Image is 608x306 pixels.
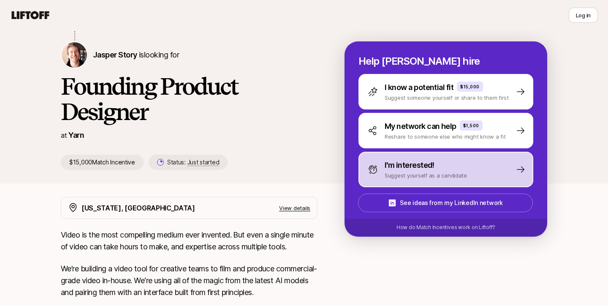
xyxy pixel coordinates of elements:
[463,122,479,129] p: $1,500
[62,42,87,68] img: Jasper Story
[385,159,434,171] p: I'm interested!
[385,82,453,93] p: I know a potential fit
[460,83,480,90] p: $15,000
[61,130,67,141] p: at
[61,263,318,298] p: We’re building a video tool for creative teams to film and produce commercial-grade video in-hous...
[93,50,137,59] span: Jasper Story
[279,204,310,212] p: View details
[569,8,598,23] button: Log in
[385,132,506,141] p: Reshare to someone else who might know a fit
[400,198,502,208] p: See ideas from my LinkedIn network
[61,74,318,124] h1: Founding Product Designer
[61,155,144,170] p: $15,000 Match Incentive
[61,229,318,253] p: Video is the most compelling medium ever invented. But even a single minute of video can take hou...
[93,49,179,61] p: is looking for
[187,158,220,166] span: Just started
[358,55,533,67] p: Help [PERSON_NAME] hire
[396,224,495,231] p: How do Match Incentives work on Liftoff?
[385,93,509,102] p: Suggest someone yourself or share to them first
[68,131,84,139] a: Yarn
[358,194,533,212] button: See ideas from my LinkedIn network
[385,171,467,180] p: Suggest yourself as a candidate
[81,202,195,213] p: [US_STATE], [GEOGRAPHIC_DATA]
[167,157,219,167] p: Status:
[385,120,456,132] p: My network can help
